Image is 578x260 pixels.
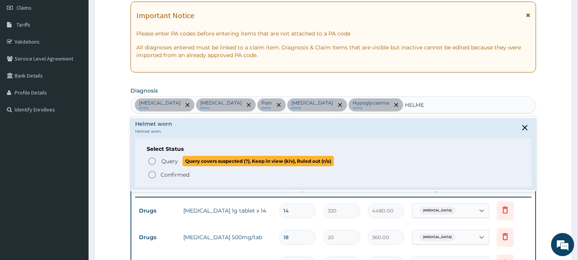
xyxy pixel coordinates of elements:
h1: Important Notice [136,11,194,20]
p: [MEDICAL_DATA] [139,100,181,106]
i: status option filled [147,170,157,179]
span: Tariffs [17,21,30,28]
span: remove selection option [245,101,252,108]
td: Drugs [135,204,179,218]
span: We're online! [45,80,106,158]
p: [MEDICAL_DATA] [292,100,333,106]
p: Please enter PA codes before entering items that are not attached to a PA code [136,30,530,37]
i: status option query [147,157,157,166]
td: [MEDICAL_DATA] 1g tablet x 14 [179,203,275,218]
span: remove selection option [184,101,191,108]
label: Diagnosis [131,87,158,95]
span: remove selection option [337,101,343,108]
small: query [200,106,242,110]
p: All diagnoses entered must be linked to a claim item. Diagnosis & Claim Items that are visible bu... [136,44,530,59]
i: close select status [520,123,529,132]
span: [MEDICAL_DATA] [419,233,456,241]
p: Confirmed [161,171,189,179]
div: Minimize live chat window [126,4,145,22]
div: Chat with us now [40,43,129,53]
p: Hypoglycaemia [353,100,389,106]
p: Pain [261,100,272,106]
span: [MEDICAL_DATA] [419,207,456,214]
small: query [261,106,272,110]
small: query [292,106,333,110]
td: Drugs [135,230,179,245]
p: Helmet worn [135,129,172,134]
p: [MEDICAL_DATA] [200,100,242,106]
span: Claims [17,4,32,11]
small: query [353,106,389,110]
span: Query [161,157,178,165]
td: [MEDICAL_DATA] 500mg/tab [179,230,275,245]
span: Query covers suspected (?), Keep in view (kiv), Ruled out (r/o) [183,156,334,166]
small: query [139,106,181,110]
img: d_794563401_company_1708531726252_794563401 [14,39,31,58]
span: remove selection option [393,101,400,108]
h6: Select Status [147,146,520,152]
textarea: Type your message and hit 'Enter' [4,176,147,203]
h4: Helmet worn [135,121,172,127]
span: remove selection option [275,101,282,108]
